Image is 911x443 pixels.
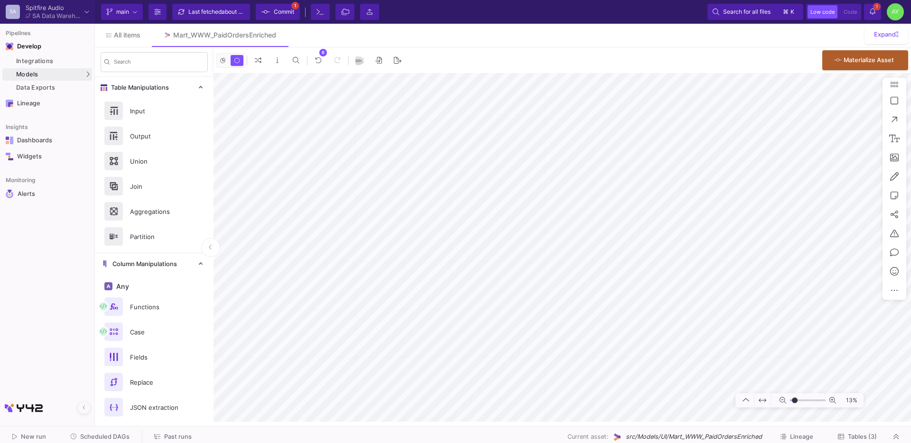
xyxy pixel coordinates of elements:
[567,432,608,441] span: Current asset:
[124,154,190,168] div: Union
[95,253,214,275] mat-expansion-panel-header: Column Manipulations
[2,82,92,94] a: Data Exports
[16,57,90,65] div: Integrations
[95,224,214,249] button: Partition
[188,5,245,19] div: Last fetched
[95,344,214,369] button: Fields
[844,56,894,64] span: Materialize Asset
[810,9,835,15] span: Low code
[124,104,190,118] div: Input
[124,204,190,219] div: Aggregations
[32,13,81,19] div: SA Data Warehouse
[2,39,92,54] mat-expansion-panel-header: Navigation iconDevelop
[6,190,14,198] img: Navigation icon
[107,84,169,92] span: Table Manipulations
[95,98,214,123] button: Input
[124,179,190,194] div: Join
[109,260,177,268] span: Column Manipulations
[114,60,204,67] input: Search
[808,5,837,18] button: Low code
[124,129,190,143] div: Output
[2,149,92,164] a: Navigation iconWidgets
[844,9,857,15] span: Code
[114,31,140,39] span: All items
[16,71,38,78] span: Models
[873,3,881,10] span: 1
[124,325,190,339] div: Case
[116,5,129,19] span: main
[124,400,190,415] div: JSON extraction
[17,43,31,50] div: Develop
[864,4,881,20] button: 1
[17,100,79,107] div: Lineage
[626,432,762,441] span: src/Models/UI/Mart_WWW_PaidOrdersEnriched
[256,4,300,20] button: Commit
[887,3,904,20] div: AY
[841,5,860,18] button: Code
[95,294,214,319] button: Functions
[790,6,794,18] span: k
[822,50,908,70] button: Materialize Asset
[95,98,214,253] div: Table Manipulations
[172,4,250,20] button: Last fetchedabout 17 hours ago
[6,100,13,107] img: Navigation icon
[114,283,129,290] span: Any
[124,230,190,244] div: Partition
[707,4,803,20] button: Search for all files⌘k
[101,4,143,20] button: main
[95,395,214,420] button: JSON extraction
[790,433,813,440] span: Lineage
[6,153,13,160] img: Navigation icon
[124,350,190,364] div: Fields
[2,186,92,202] a: Navigation iconAlerts
[17,137,79,144] div: Dashboards
[95,123,214,148] button: Output
[95,174,214,199] button: Join
[723,5,771,19] span: Search for all files
[173,31,276,39] div: Mart_WWW_PaidOrdersEnriched
[6,137,13,144] img: Navigation icon
[6,43,13,50] img: Navigation icon
[17,153,79,160] div: Widgets
[95,77,214,98] mat-expansion-panel-header: Table Manipulations
[222,8,272,15] span: about 17 hours ago
[95,199,214,224] button: Aggregations
[124,375,190,389] div: Replace
[16,84,90,92] div: Data Exports
[163,31,171,39] img: Tab icon
[848,433,877,440] span: Tables (3)
[95,148,214,174] button: Union
[6,5,20,19] div: SA
[2,96,92,111] a: Navigation iconLineage
[783,6,789,18] span: ⌘
[780,6,798,18] button: ⌘k
[612,432,622,442] img: UI Model
[274,5,294,19] span: Commit
[840,392,861,409] span: 13%
[2,55,92,67] a: Integrations
[80,433,130,440] span: Scheduled DAGs
[95,369,214,395] button: Replace
[26,5,81,11] div: Spitfire Audio
[95,319,214,344] button: Case
[884,3,904,20] button: AY
[124,300,190,314] div: Functions
[2,133,92,148] a: Navigation iconDashboards
[21,433,46,440] span: New run
[18,190,79,198] div: Alerts
[164,433,192,440] span: Past runs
